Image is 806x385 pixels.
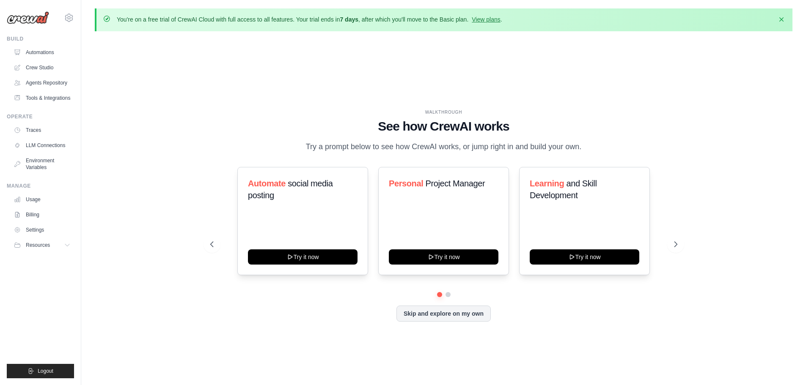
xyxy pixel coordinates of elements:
span: Learning [530,179,564,188]
a: Tools & Integrations [10,91,74,105]
div: Build [7,35,74,42]
span: Automate [248,179,286,188]
h1: See how CrewAI works [210,119,677,134]
a: Environment Variables [10,154,74,174]
a: Settings [10,223,74,237]
a: Crew Studio [10,61,74,74]
a: Traces [10,123,74,137]
p: Try a prompt below to see how CrewAI works, or jump right in and build your own. [302,141,586,153]
p: You're on a free trial of CrewAI Cloud with full access to all features. Your trial ends in , aft... [117,15,502,24]
span: Personal [389,179,423,188]
div: WALKTHROUGH [210,109,677,115]
a: View plans [472,16,500,23]
div: Manage [7,183,74,189]
a: LLM Connections [10,139,74,152]
a: Automations [10,46,74,59]
div: Operate [7,113,74,120]
a: Usage [10,193,74,206]
span: Project Manager [425,179,485,188]
button: Try it now [389,249,498,265]
button: Logout [7,364,74,378]
span: Logout [38,368,53,374]
button: Try it now [530,249,639,265]
a: Billing [10,208,74,221]
span: social media posting [248,179,333,200]
button: Resources [10,238,74,252]
img: Logo [7,11,49,24]
span: and Skill Development [530,179,597,200]
span: Resources [26,242,50,248]
strong: 7 days [340,16,358,23]
button: Try it now [248,249,358,265]
a: Agents Repository [10,76,74,90]
button: Skip and explore on my own [396,306,491,322]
